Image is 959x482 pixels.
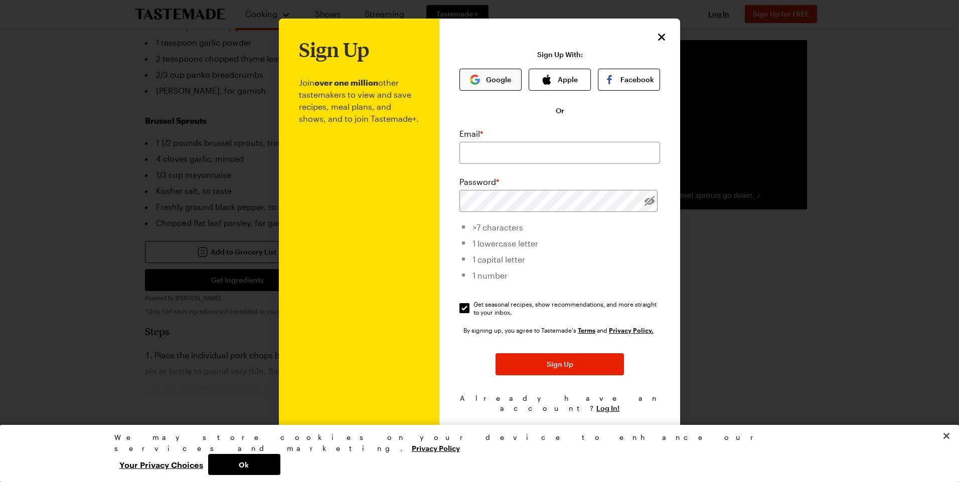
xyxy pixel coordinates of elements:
[935,425,957,447] button: Close
[472,238,538,248] span: 1 lowercase letter
[496,353,624,375] button: Sign Up
[114,432,837,475] div: Privacy
[412,443,460,452] a: More information about your privacy, opens in a new tab
[208,454,280,475] button: Ok
[299,39,369,61] h1: Sign Up
[459,303,469,313] input: Get seasonal recipes, show recommendations, and more straight to your inbox.
[472,271,508,280] span: 1 number
[609,326,654,334] a: Tastemade Privacy Policy
[556,106,564,116] span: Or
[472,255,525,264] span: 1 capital letter
[529,69,591,91] button: Apple
[459,128,483,140] label: Email
[460,394,660,412] span: Already have an account?
[547,359,573,369] span: Sign Up
[299,61,419,434] p: Join other tastemakers to view and save recipes, meal plans, and shows, and to join Tastemade+.
[314,78,378,87] b: over one million
[114,454,208,475] button: Your Privacy Choices
[459,69,522,91] button: Google
[114,432,837,454] div: We may store cookies on your device to enhance our services and marketing.
[655,31,668,44] button: Close
[598,69,660,91] button: Facebook
[472,222,523,232] span: >7 characters
[537,51,583,59] p: Sign Up With:
[596,403,619,413] button: Log In!
[578,326,595,334] a: Tastemade Terms of Service
[463,325,656,335] div: By signing up, you agree to Tastemade's and
[473,300,661,316] span: Get seasonal recipes, show recommendations, and more straight to your inbox.
[459,176,499,188] label: Password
